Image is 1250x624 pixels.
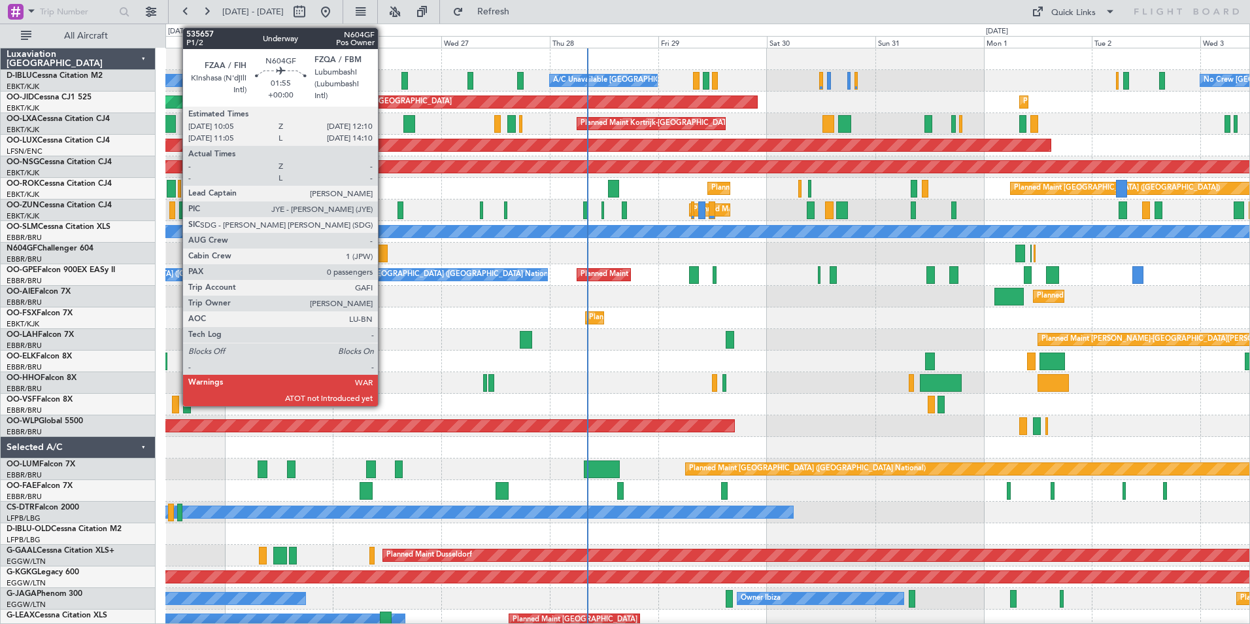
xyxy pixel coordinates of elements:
[711,179,864,198] div: Planned Maint Kortrijk-[GEOGRAPHIC_DATA]
[7,298,42,307] a: EBBR/BRU
[767,36,875,48] div: Sat 30
[7,460,75,468] a: OO-LUMFalcon 7X
[7,535,41,545] a: LFPB/LBG
[466,7,521,16] span: Refresh
[333,36,441,48] div: Tue 26
[7,223,38,231] span: OO-SLM
[7,492,42,502] a: EBBR/BRU
[7,568,79,576] a: G-KGKGLegacy 600
[7,547,37,555] span: G-GAAL
[7,180,112,188] a: OO-ROKCessna Citation CJ4
[7,158,112,166] a: OO-NSGCessna Citation CJ4
[441,36,550,48] div: Wed 27
[7,103,39,113] a: EBKT/KJK
[581,265,817,285] div: Planned Maint [GEOGRAPHIC_DATA] ([GEOGRAPHIC_DATA] National)
[581,114,733,133] div: Planned Maint Kortrijk-[GEOGRAPHIC_DATA]
[7,276,42,286] a: EBBR/BRU
[589,308,741,328] div: Planned Maint Kortrijk-[GEOGRAPHIC_DATA]
[337,265,556,285] div: No Crew [GEOGRAPHIC_DATA] ([GEOGRAPHIC_DATA] National)
[7,374,76,382] a: OO-HHOFalcon 8X
[7,590,37,598] span: G-JAGA
[7,384,42,394] a: EBBR/BRU
[658,36,767,48] div: Fri 29
[7,233,42,243] a: EBBR/BRU
[7,482,37,490] span: OO-FAE
[7,525,122,533] a: D-IBLU-OLDCessna Citation M2
[7,168,39,178] a: EBKT/KJK
[1092,36,1200,48] div: Tue 2
[7,115,110,123] a: OO-LXACessna Citation CJ4
[7,309,73,317] a: OO-FSXFalcon 7X
[225,36,333,48] div: Mon 25
[7,137,37,145] span: OO-LUX
[7,266,115,274] a: OO-GPEFalcon 900EX EASy II
[309,92,452,112] div: AOG Maint Kortrijk-[GEOGRAPHIC_DATA]
[1025,1,1122,22] button: Quick Links
[7,417,83,425] a: OO-WLPGlobal 5500
[7,309,37,317] span: OO-FSX
[7,590,82,598] a: G-JAGAPhenom 300
[7,331,38,339] span: OO-LAH
[741,589,781,608] div: Owner Ibiza
[986,26,1008,37] div: [DATE]
[228,179,282,198] div: A/C Unavailable
[7,201,39,209] span: OO-ZUN
[386,546,472,565] div: Planned Maint Dusseldorf
[7,557,46,566] a: EGGW/LTN
[40,2,115,22] input: Trip Number
[7,72,103,80] a: D-IBLUCessna Citation M2
[222,6,284,18] span: [DATE] - [DATE]
[7,254,42,264] a: EBBR/BRU
[7,417,39,425] span: OO-WLP
[7,612,107,619] a: G-LEAXCessna Citation XLS
[7,115,37,123] span: OO-LXA
[34,31,138,41] span: All Aircraft
[7,288,71,296] a: OO-AIEFalcon 7X
[7,427,42,437] a: EBBR/BRU
[7,504,79,511] a: CS-DTRFalcon 2000
[7,362,42,372] a: EBBR/BRU
[1051,7,1096,20] div: Quick Links
[447,1,525,22] button: Refresh
[550,36,658,48] div: Thu 28
[7,72,32,80] span: D-IBLU
[7,374,41,382] span: OO-HHO
[7,190,39,199] a: EBKT/KJK
[7,331,74,339] a: OO-LAHFalcon 7X
[7,460,39,468] span: OO-LUM
[7,470,42,480] a: EBBR/BRU
[7,482,73,490] a: OO-FAEFalcon 7X
[168,26,190,37] div: [DATE]
[7,201,112,209] a: OO-ZUNCessna Citation CJ4
[7,211,39,221] a: EBKT/KJK
[984,36,1092,48] div: Mon 1
[7,525,51,533] span: D-IBLU-OLD
[7,266,37,274] span: OO-GPE
[7,353,72,360] a: OO-ELKFalcon 8X
[7,547,114,555] a: G-GAALCessna Citation XLS+
[1023,92,1175,112] div: Planned Maint Kortrijk-[GEOGRAPHIC_DATA]
[66,265,285,285] div: No Crew [GEOGRAPHIC_DATA] ([GEOGRAPHIC_DATA] National)
[7,600,46,610] a: EGGW/LTN
[7,513,41,523] a: LFPB/LBG
[7,504,35,511] span: CS-DTR
[7,223,110,231] a: OO-SLMCessna Citation XLS
[7,612,35,619] span: G-LEAX
[7,406,42,415] a: EBBR/BRU
[7,578,46,588] a: EGGW/LTN
[553,71,762,90] div: A/C Unavailable [GEOGRAPHIC_DATA]-[GEOGRAPHIC_DATA]
[7,245,93,252] a: N604GFChallenger 604
[7,396,37,404] span: OO-VSF
[7,82,39,92] a: EBKT/KJK
[7,125,39,135] a: EBKT/KJK
[7,94,34,101] span: OO-JID
[7,180,39,188] span: OO-ROK
[116,36,225,48] div: Sun 24
[689,459,926,479] div: Planned Maint [GEOGRAPHIC_DATA] ([GEOGRAPHIC_DATA] National)
[7,319,39,329] a: EBKT/KJK
[1014,179,1220,198] div: Planned Maint [GEOGRAPHIC_DATA] ([GEOGRAPHIC_DATA])
[7,288,35,296] span: OO-AIE
[7,245,37,252] span: N604GF
[14,26,142,46] button: All Aircraft
[1037,286,1243,306] div: Planned Maint [GEOGRAPHIC_DATA] ([GEOGRAPHIC_DATA])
